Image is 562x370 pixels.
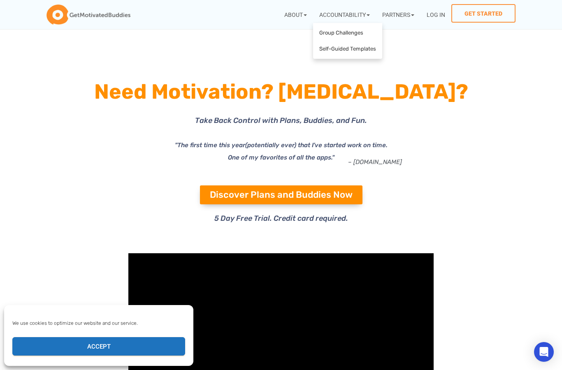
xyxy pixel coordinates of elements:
div: Open Intercom Messenger [534,342,554,362]
a: Partners [376,4,420,25]
a: Accountability [313,4,376,25]
a: About [278,4,313,25]
a: Self-Guided Templates [315,41,380,57]
div: We use cookies to optimize our website and our service. [12,319,184,327]
a: Log In [420,4,451,25]
a: Group Challenges [315,25,380,41]
img: GetMotivatedBuddies [46,5,130,25]
button: Accept [12,337,185,356]
a: Get Started [451,4,516,23]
